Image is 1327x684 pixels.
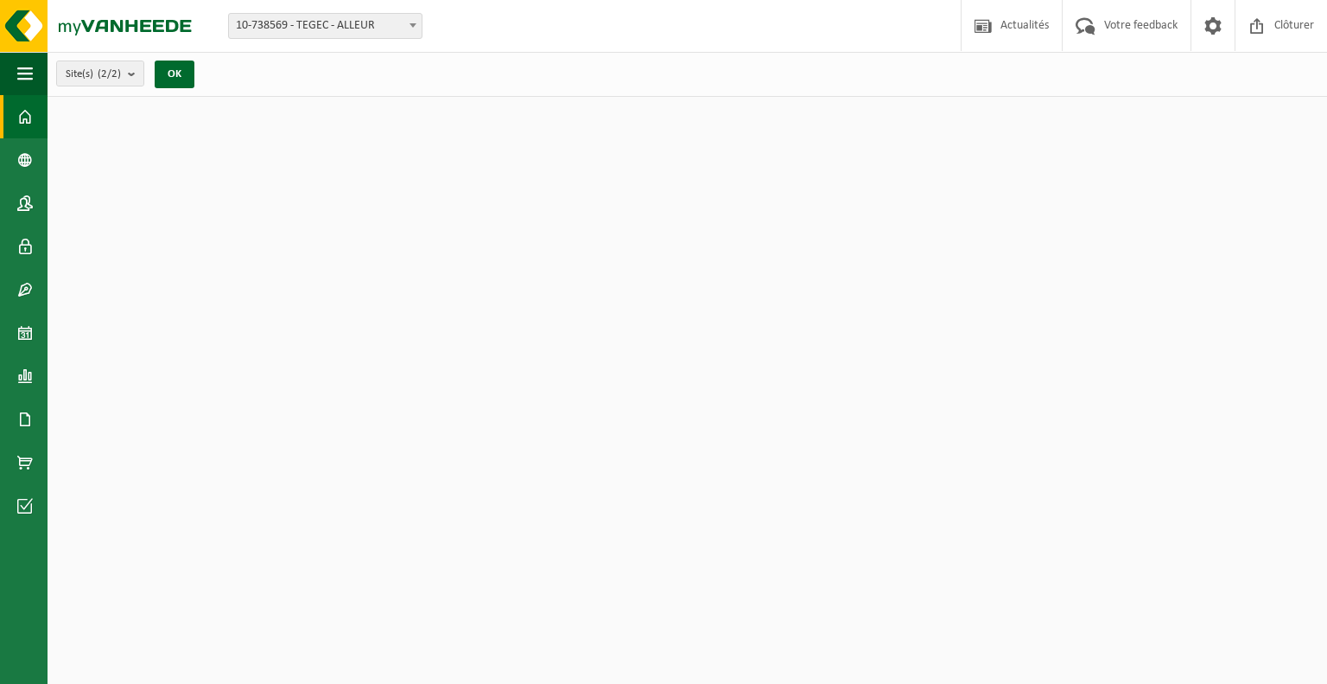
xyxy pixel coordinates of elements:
[66,61,121,87] span: Site(s)
[229,14,422,38] span: 10-738569 - TEGEC - ALLEUR
[98,68,121,80] count: (2/2)
[155,61,194,88] button: OK
[228,13,422,39] span: 10-738569 - TEGEC - ALLEUR
[56,61,144,86] button: Site(s)(2/2)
